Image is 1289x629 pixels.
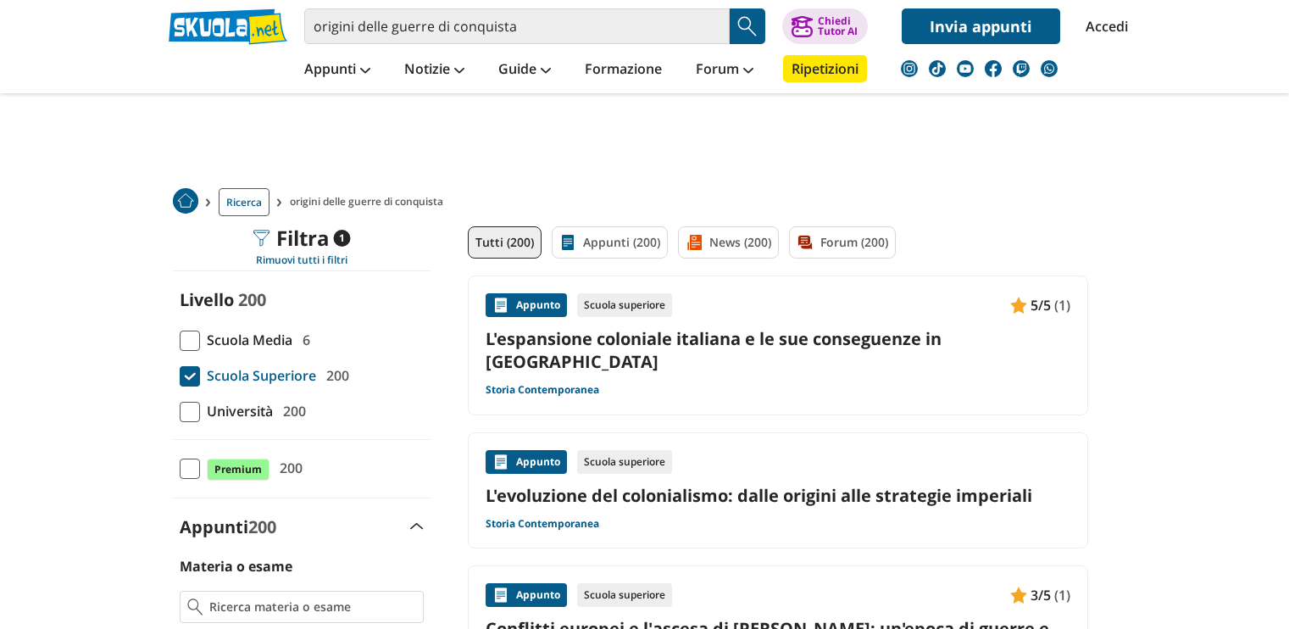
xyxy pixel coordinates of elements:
[180,515,276,538] label: Appunti
[552,226,668,259] a: Appunti (200)
[1010,587,1027,604] img: Appunti contenuto
[577,450,672,474] div: Scuola superiore
[492,454,509,470] img: Appunti contenuto
[209,598,415,615] input: Ricerca materia o esame
[1031,584,1051,606] span: 3/5
[468,226,542,259] a: Tutti (200)
[577,583,672,607] div: Scuola superiore
[200,365,316,387] span: Scuola Superiore
[486,293,567,317] div: Appunto
[290,188,450,216] span: origini delle guerre di conquista
[253,226,350,250] div: Filtra
[486,327,1070,373] a: L'espansione coloniale italiana e le sue conseguenze in [GEOGRAPHIC_DATA]
[173,188,198,214] img: Home
[333,230,350,247] span: 1
[486,484,1070,507] a: L'evoluzione del colonialismo: dalle origini alle strategie imperiali
[253,230,269,247] img: Filtra filtri mobile
[985,60,1002,77] img: facebook
[577,293,672,317] div: Scuola superiore
[486,583,567,607] div: Appunto
[180,557,292,576] label: Materia o esame
[1041,60,1058,77] img: WhatsApp
[735,14,760,39] img: Cerca appunti, riassunti o versioni
[180,288,234,311] label: Livello
[730,8,765,44] button: Search Button
[494,55,555,86] a: Guide
[797,234,814,251] img: Forum filtro contenuto
[686,234,703,251] img: News filtro contenuto
[957,60,974,77] img: youtube
[783,55,867,82] a: Ripetizioni
[1031,294,1051,316] span: 5/5
[789,226,896,259] a: Forum (200)
[692,55,758,86] a: Forum
[486,450,567,474] div: Appunto
[273,457,303,479] span: 200
[901,60,918,77] img: instagram
[486,517,599,531] a: Storia Contemporanea
[1013,60,1030,77] img: twitch
[304,8,730,44] input: Cerca appunti, riassunti o versioni
[1054,584,1070,606] span: (1)
[400,55,469,86] a: Notizie
[200,400,273,422] span: Università
[818,16,858,36] div: Chiedi Tutor AI
[200,329,292,351] span: Scuola Media
[410,523,424,530] img: Apri e chiudi sezione
[276,400,306,422] span: 200
[300,55,375,86] a: Appunti
[581,55,666,86] a: Formazione
[1010,297,1027,314] img: Appunti contenuto
[319,365,349,387] span: 200
[929,60,946,77] img: tiktok
[296,329,310,351] span: 6
[492,587,509,604] img: Appunti contenuto
[207,459,269,481] span: Premium
[187,598,203,615] img: Ricerca materia o esame
[248,515,276,538] span: 200
[173,253,431,267] div: Rimuovi tutti i filtri
[782,8,868,44] button: ChiediTutor AI
[173,188,198,216] a: Home
[486,383,599,397] a: Storia Contemporanea
[219,188,269,216] a: Ricerca
[1086,8,1121,44] a: Accedi
[559,234,576,251] img: Appunti filtro contenuto
[902,8,1060,44] a: Invia appunti
[678,226,779,259] a: News (200)
[238,288,266,311] span: 200
[492,297,509,314] img: Appunti contenuto
[1054,294,1070,316] span: (1)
